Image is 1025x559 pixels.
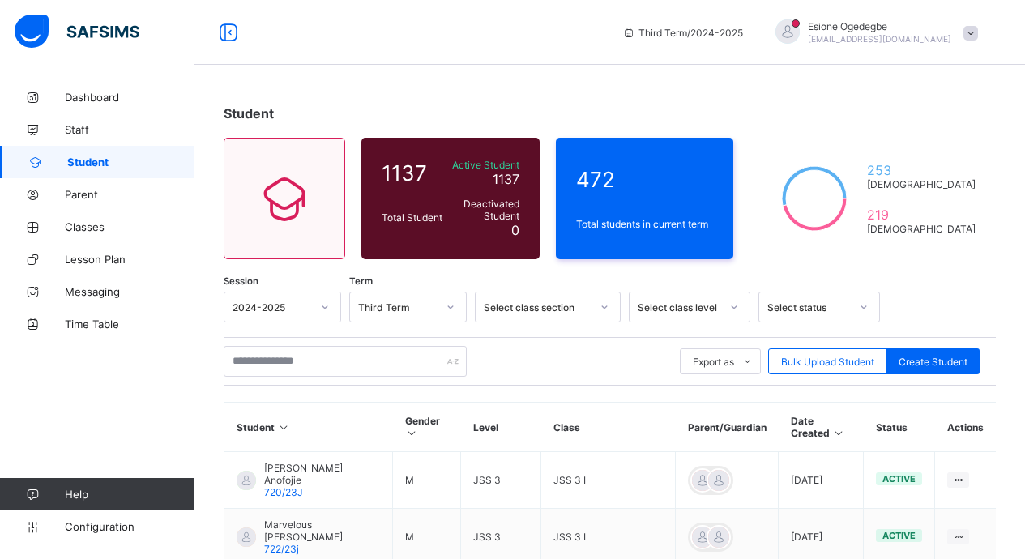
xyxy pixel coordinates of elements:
span: 1137 [382,160,442,186]
span: [PERSON_NAME] Anofojie [264,462,380,486]
span: 472 [576,167,714,192]
span: Configuration [65,520,194,533]
span: Lesson Plan [65,253,194,266]
span: 720/23J [264,486,303,498]
span: Dashboard [65,91,194,104]
th: Student [224,403,393,452]
span: Messaging [65,285,194,298]
th: Level [461,403,541,452]
span: Term [349,275,373,287]
td: M [393,452,461,509]
span: Session [224,275,258,287]
span: Parent [65,188,194,201]
span: Active Student [451,159,519,171]
span: Total students in current term [576,218,714,230]
td: [DATE] [779,452,864,509]
span: Export as [693,356,734,368]
th: Date Created [779,403,864,452]
span: Esione Ogedegbe [808,20,951,32]
div: 2024-2025 [233,301,311,314]
span: active [882,530,916,541]
div: Select status [767,301,850,314]
div: EsioneOgedegbe [759,19,986,46]
div: Select class level [638,301,720,314]
span: Help [65,488,194,501]
span: 1137 [493,171,519,187]
i: Sort in Ascending Order [405,427,419,439]
th: Status [864,403,935,452]
span: Staff [65,123,194,136]
div: Total Student [378,207,446,228]
span: Create Student [899,356,967,368]
span: Student [67,156,194,169]
span: [DEMOGRAPHIC_DATA] [867,223,976,235]
th: Class [541,403,676,452]
i: Sort in Ascending Order [277,421,291,433]
span: Time Table [65,318,194,331]
span: 0 [511,222,519,238]
td: JSS 3 I [541,452,676,509]
i: Sort in Ascending Order [832,427,846,439]
th: Actions [935,403,996,452]
span: Bulk Upload Student [781,356,874,368]
span: active [882,473,916,484]
td: JSS 3 [461,452,541,509]
span: 219 [867,207,976,223]
span: Deactivated Student [451,198,519,222]
span: 253 [867,162,976,178]
span: 722/23j [264,543,299,555]
span: Classes [65,220,194,233]
th: Gender [393,403,461,452]
span: session/term information [622,27,743,39]
span: Marvelous [PERSON_NAME] [264,518,380,543]
span: Student [224,105,274,122]
div: Select class section [484,301,591,314]
span: [EMAIL_ADDRESS][DOMAIN_NAME] [808,34,951,44]
div: Third Term [358,301,437,314]
span: [DEMOGRAPHIC_DATA] [867,178,976,190]
th: Parent/Guardian [676,403,779,452]
img: safsims [15,15,139,49]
